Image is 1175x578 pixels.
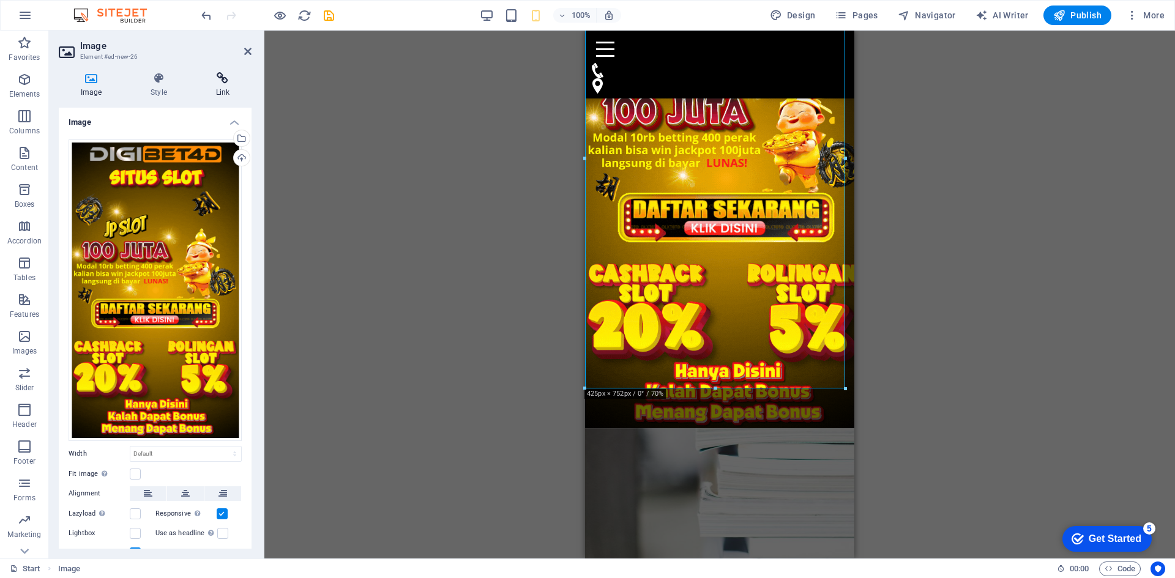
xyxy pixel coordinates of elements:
button: AI Writer [971,6,1034,25]
div: Get Started 5 items remaining, 0% complete [10,6,99,32]
a: Click to cancel selection. Double-click to open Pages [10,561,40,576]
i: Reload page [297,9,311,23]
button: 100% [553,8,597,23]
button: Design [765,6,821,25]
label: Lightbox [69,526,130,541]
i: On resize automatically adjust zoom level to fit chosen device. [603,10,614,21]
span: Pages [835,9,878,21]
p: Images [12,346,37,356]
p: Forms [13,493,35,503]
div: 5 [91,2,103,15]
i: Undo: Change image (Ctrl+Z) [200,9,214,23]
label: Lazyload [69,506,130,521]
span: Navigator [898,9,956,21]
button: Click here to leave preview mode and continue editing [272,8,287,23]
p: Columns [9,126,40,136]
p: Boxes [15,199,35,209]
span: AI Writer [975,9,1029,21]
p: Elements [9,89,40,99]
h6: 100% [572,8,591,23]
p: Tables [13,273,35,283]
div: Design (Ctrl+Alt+Y) [765,6,821,25]
label: Width [69,450,130,457]
span: Publish [1053,9,1102,21]
p: Header [12,420,37,429]
p: Slider [15,383,34,393]
button: reload [297,8,311,23]
button: Usercentrics [1151,561,1165,576]
label: Alignment [69,486,130,501]
button: save [321,8,336,23]
h4: Link [194,72,252,98]
span: Design [770,9,816,21]
label: Optimized [69,546,130,560]
label: Responsive [155,506,217,521]
p: Footer [13,456,35,466]
p: Favorites [9,53,40,62]
span: 00 00 [1070,561,1089,576]
span: More [1126,9,1165,21]
p: Content [11,163,38,172]
h2: Image [80,40,252,51]
h4: Image [59,72,129,98]
nav: breadcrumb [58,561,80,576]
div: IMG-00124477-Bc2jOg7URAQuUxRmgPbTrQ.gif [69,139,242,441]
span: Click to select. Double-click to edit [58,561,80,576]
p: Features [10,309,39,319]
div: Get Started [36,13,89,24]
i: Save (Ctrl+S) [322,9,336,23]
button: Navigator [893,6,961,25]
label: Fit image [69,467,130,481]
h4: Style [129,72,193,98]
h4: Image [59,108,252,130]
h3: Element #ed-new-26 [80,51,227,62]
img: Editor Logo [70,8,162,23]
p: Accordion [7,236,42,246]
button: Pages [830,6,882,25]
p: Marketing [7,530,41,539]
h6: Session time [1057,561,1089,576]
button: Code [1099,561,1141,576]
button: undo [199,8,214,23]
span: Code [1105,561,1135,576]
label: Use as headline [155,526,217,541]
button: Publish [1043,6,1111,25]
span: : [1078,564,1080,573]
button: More [1121,6,1169,25]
